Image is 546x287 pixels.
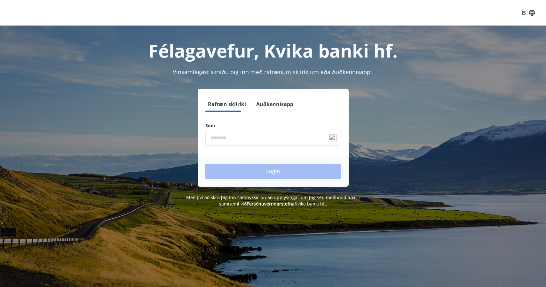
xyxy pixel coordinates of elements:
[247,201,295,207] a: Persónuverndarstefna
[329,134,336,142] img: npw-badge-icon-locked.svg
[51,38,496,63] h1: Félagavefur, Kvika banki hf.
[518,7,538,19] button: ÍS
[205,122,341,129] label: Sími
[254,97,296,112] button: Auðkennisapp
[186,194,360,207] span: Með því að skrá þig inn samþykkir þú að upplýsingar um þig séu meðhöndlaðar í samræmi við Kvika b...
[205,97,249,112] button: Rafræn skilríki
[173,68,374,76] span: Vinsamlegast skráðu þig inn með rafrænum skilríkjum eða Auðkennisappi.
